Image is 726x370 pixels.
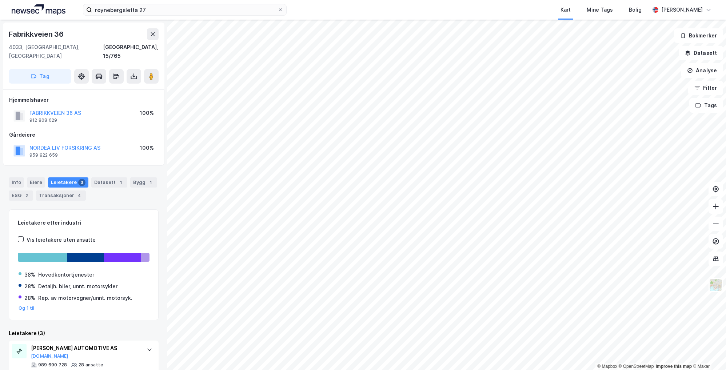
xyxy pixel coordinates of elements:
div: Leietakere etter industri [18,218,149,227]
button: Og 1 til [19,305,35,311]
div: Eiere [27,177,45,188]
a: Improve this map [656,364,692,369]
div: 912 808 629 [29,117,57,123]
div: Bygg [130,177,157,188]
div: [PERSON_NAME] [661,5,703,14]
button: Bokmerker [674,28,723,43]
div: 3 [78,179,85,186]
div: Rep. av motorvogner/unnt. motorsyk. [38,294,132,302]
img: Z [709,278,723,292]
div: Hovedkontortjenester [38,270,94,279]
div: [PERSON_NAME] AUTOMOTIVE AS [31,344,139,353]
div: Datasett [91,177,127,188]
div: Vis leietakere uten ansatte [27,236,96,244]
div: 28% [24,294,35,302]
div: 28% [24,282,35,291]
div: Transaksjoner [36,190,86,201]
div: Bolig [629,5,642,14]
div: 2 [23,192,30,199]
img: logo.a4113a55bc3d86da70a041830d287a7e.svg [12,4,65,15]
div: 959 922 659 [29,152,58,158]
div: 1 [117,179,124,186]
div: [GEOGRAPHIC_DATA], 15/765 [103,43,159,60]
div: Hjemmelshaver [9,96,158,104]
div: Leietakere (3) [9,329,159,338]
div: Detaljh. biler, unnt. motorsykler [38,282,117,291]
button: Tag [9,69,71,84]
div: ESG [9,190,33,201]
input: Søk på adresse, matrikkel, gårdeiere, leietakere eller personer [92,4,278,15]
a: OpenStreetMap [619,364,654,369]
div: Fabrikkveien 36 [9,28,65,40]
div: 1 [147,179,154,186]
button: [DOMAIN_NAME] [31,353,68,359]
div: Leietakere [48,177,88,188]
div: Mine Tags [587,5,613,14]
div: 4 [76,192,83,199]
div: 100% [140,109,154,117]
div: 4033, [GEOGRAPHIC_DATA], [GEOGRAPHIC_DATA] [9,43,103,60]
div: Gårdeiere [9,130,158,139]
iframe: Chat Widget [690,335,726,370]
button: Filter [688,81,723,95]
div: Info [9,177,24,188]
button: Tags [689,98,723,113]
div: Kart [561,5,571,14]
div: 28 ansatte [79,362,103,368]
div: 989 690 728 [38,362,67,368]
div: Kontrollprogram for chat [690,335,726,370]
button: Analyse [681,63,723,78]
button: Datasett [679,46,723,60]
div: 38% [24,270,35,279]
div: 100% [140,144,154,152]
a: Mapbox [597,364,617,369]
